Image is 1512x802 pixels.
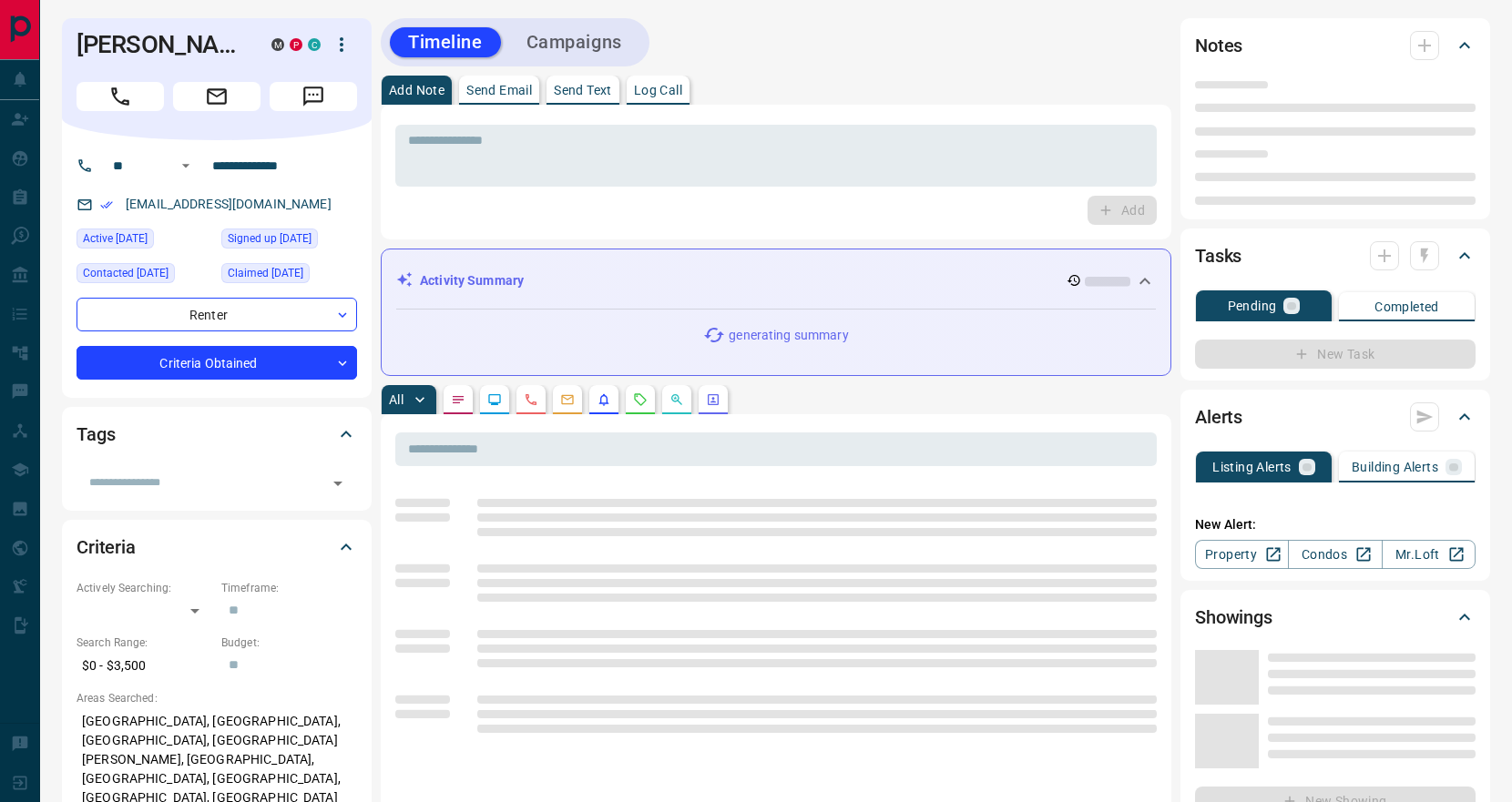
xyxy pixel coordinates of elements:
div: Tasks [1195,234,1476,278]
p: Budget: [221,634,357,651]
p: generating summary [729,326,848,345]
svg: Calls [524,392,538,407]
p: $0 - $3,500 [77,651,212,681]
div: Showings [1195,595,1476,639]
div: mrloft.ca [271,38,284,51]
p: Timeframe: [221,580,357,596]
div: Renter [77,298,357,331]
span: Claimed [DATE] [228,264,303,282]
a: Property [1195,540,1289,569]
h2: Criteria [77,533,136,562]
span: Email [173,82,261,111]
span: Call [77,82,164,111]
span: Signed up [DATE] [228,229,312,248]
div: Fri Jul 25 2025 [221,263,357,289]
svg: Emails [560,392,575,407]
button: Open [325,471,351,496]
span: Message [270,82,357,111]
p: Search Range: [77,634,212,651]
p: Building Alerts [1352,461,1438,473]
div: Criteria Obtained [77,346,357,380]
p: New Alert: [1195,515,1476,534]
p: Completed [1374,300,1439,313]
p: Add Note [389,84,444,96]
h2: Showings [1195,603,1272,632]
h2: Alerts [1195,402,1242,431]
a: Mr.Loft [1382,540,1476,569]
svg: Lead Browsing Activity [487,392,502,407]
svg: Email Verified [100,198,113,211]
p: Send Text [554,84,612,96]
p: Pending [1228,299,1277,312]
p: Send Email [466,84,532,96]
span: Active [DATE] [83,229,148,248]
p: Listing Alerts [1212,461,1292,473]
div: Thu Apr 10 2025 [77,263,212,289]
div: Mon Sep 15 2025 [77,228,212,254]
button: Campaigns [508,27,640,57]
h2: Tasks [1195,241,1241,270]
h2: Tags [77,420,115,449]
div: condos.ca [308,38,321,51]
svg: Requests [633,392,648,407]
p: Log Call [634,84,682,96]
svg: Agent Actions [706,392,720,407]
a: Condos [1288,540,1382,569]
svg: Notes [451,392,465,407]
button: Timeline [390,27,501,57]
h1: [PERSON_NAME] [77,30,244,59]
div: Tags [77,412,357,456]
svg: Listing Alerts [597,392,611,407]
p: All [389,393,404,406]
div: Criteria [77,525,357,569]
div: Activity Summary [396,264,1156,298]
p: Actively Searching: [77,580,212,596]
button: Open [175,155,197,177]
svg: Opportunities [669,392,684,407]
div: Alerts [1195,395,1476,439]
span: Contacted [DATE] [83,264,169,282]
h2: Notes [1195,31,1242,60]
a: [EMAIL_ADDRESS][DOMAIN_NAME] [126,197,332,211]
p: Areas Searched: [77,690,357,706]
div: property.ca [290,38,302,51]
div: Notes [1195,24,1476,67]
p: Activity Summary [420,271,524,290]
div: Thu May 07 2020 [221,228,357,254]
